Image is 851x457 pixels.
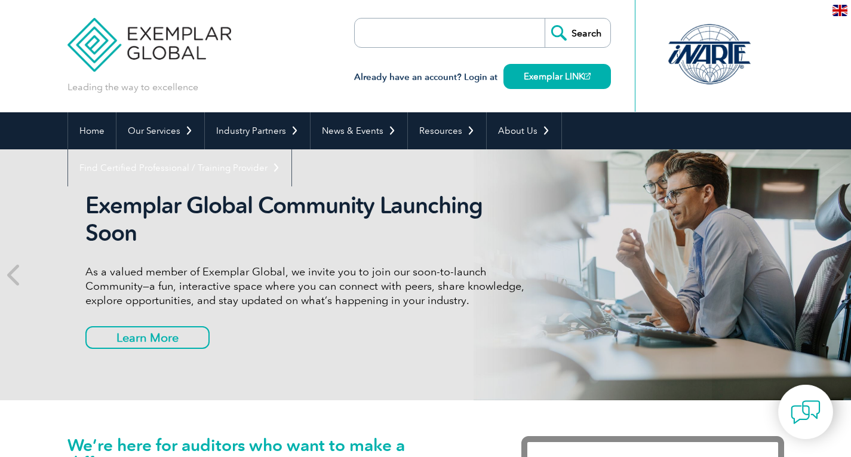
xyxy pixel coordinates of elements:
h3: Already have an account? Login at [354,70,611,85]
p: As a valued member of Exemplar Global, we invite you to join our soon-to-launch Community—a fun, ... [85,265,533,308]
a: Resources [408,112,486,149]
h2: Exemplar Global Community Launching Soon [85,192,533,247]
img: contact-chat.png [791,397,821,427]
a: Exemplar LINK [503,64,611,89]
a: About Us [487,112,561,149]
a: Our Services [116,112,204,149]
a: Home [68,112,116,149]
a: Find Certified Professional / Training Provider [68,149,291,186]
a: News & Events [311,112,407,149]
input: Search [545,19,610,47]
p: Leading the way to excellence [67,81,198,94]
a: Industry Partners [205,112,310,149]
img: open_square.png [584,73,591,79]
img: en [832,5,847,16]
a: Learn More [85,326,210,349]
